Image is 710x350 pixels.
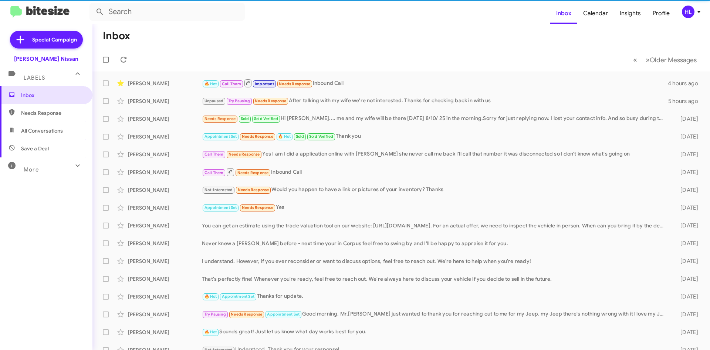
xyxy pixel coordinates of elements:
[241,116,249,121] span: Sold
[669,293,704,300] div: [DATE]
[204,152,224,157] span: Call Them
[204,294,217,299] span: 🔥 Hot
[128,293,202,300] div: [PERSON_NAME]
[577,3,614,24] a: Calendar
[128,80,202,87] div: [PERSON_NAME]
[202,186,669,194] div: Would you happen to have a link or pictures of your inventory? Thanks
[21,109,84,117] span: Needs Response
[682,6,694,18] div: HL
[128,115,202,123] div: [PERSON_NAME]
[614,3,647,24] a: Insights
[202,292,669,301] div: Thanks for update.
[128,240,202,247] div: [PERSON_NAME]
[650,56,697,64] span: Older Messages
[254,116,278,121] span: Sold Verified
[204,170,224,175] span: Call Them
[669,115,704,123] div: [DATE]
[128,151,202,158] div: [PERSON_NAME]
[21,127,63,134] span: All Conversations
[202,203,669,212] div: Yes
[229,99,250,103] span: Try Pausing
[238,187,269,192] span: Needs Response
[202,132,669,141] div: Thank you
[202,150,669,159] div: Yes I am I did a application online with [PERSON_NAME] she never call me back I'll call that numb...
[641,52,701,67] button: Next
[21,91,84,99] span: Inbox
[24,74,45,81] span: Labels
[646,55,650,64] span: »
[128,97,202,105] div: [PERSON_NAME]
[633,55,637,64] span: «
[204,205,237,210] span: Appointment Set
[204,99,224,103] span: Unpaused
[128,186,202,194] div: [PERSON_NAME]
[237,170,269,175] span: Needs Response
[21,145,49,152] span: Save a Deal
[309,134,334,139] span: Sold Verified
[128,311,202,318] div: [PERSON_NAME]
[267,312,300,317] span: Appointment Set
[676,6,702,18] button: HL
[128,169,202,176] div: [PERSON_NAME]
[255,99,286,103] span: Needs Response
[89,3,245,21] input: Search
[128,222,202,229] div: [PERSON_NAME]
[204,116,236,121] span: Needs Response
[278,134,291,139] span: 🔥 Hot
[669,275,704,283] div: [DATE]
[10,31,83,49] a: Special Campaign
[204,330,217,334] span: 🔥 Hot
[202,97,668,105] div: After talking with my wife we're not interested. Thanks for checking back in with us
[242,205,273,210] span: Needs Response
[128,133,202,140] div: [PERSON_NAME]
[296,134,304,139] span: Sold
[202,328,669,336] div: Sounds great! Just let us know what day works best for you.
[202,240,669,247] div: Never knew a [PERSON_NAME] before - next time your in Corpus feel free to swing by and I'll be ha...
[204,312,226,317] span: Try Pausing
[202,167,669,177] div: Inbound Call
[550,3,577,24] a: Inbox
[231,312,262,317] span: Needs Response
[222,81,241,86] span: Call Them
[669,329,704,336] div: [DATE]
[647,3,676,24] a: Profile
[202,114,669,123] div: Hi [PERSON_NAME].... me and my wife will be there [DATE] 8/10/ 25 in the morning.Sorry for just r...
[669,222,704,229] div: [DATE]
[242,134,273,139] span: Needs Response
[279,81,310,86] span: Needs Response
[669,133,704,140] div: [DATE]
[202,79,668,88] div: Inbound Call
[128,257,202,265] div: [PERSON_NAME]
[24,166,39,173] span: More
[668,97,704,105] div: 5 hours ago
[255,81,274,86] span: Important
[14,55,78,63] div: [PERSON_NAME] Nissan
[629,52,701,67] nav: Page navigation example
[669,151,704,158] div: [DATE]
[204,134,237,139] span: Appointment Set
[128,329,202,336] div: [PERSON_NAME]
[103,30,130,42] h1: Inbox
[202,275,669,283] div: That's perfectly fine! Whenever you're ready, feel free to reach out. We're always here to discus...
[222,294,254,299] span: Appointment Set
[669,311,704,318] div: [DATE]
[128,275,202,283] div: [PERSON_NAME]
[629,52,642,67] button: Previous
[204,81,217,86] span: 🔥 Hot
[669,257,704,265] div: [DATE]
[202,222,669,229] div: You can get an estimate using the trade valuation tool on our website: [URL][DOMAIN_NAME]. For an...
[202,257,669,265] div: I understand. However, if you ever reconsider or want to discuss options, feel free to reach out....
[669,240,704,247] div: [DATE]
[669,169,704,176] div: [DATE]
[669,186,704,194] div: [DATE]
[202,310,669,319] div: Good morning. Mr.[PERSON_NAME] just wanted to thank you for reaching out to me for my Jeep. my Je...
[128,204,202,211] div: [PERSON_NAME]
[668,80,704,87] div: 4 hours ago
[204,187,233,192] span: Not-Interested
[669,204,704,211] div: [DATE]
[32,36,77,43] span: Special Campaign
